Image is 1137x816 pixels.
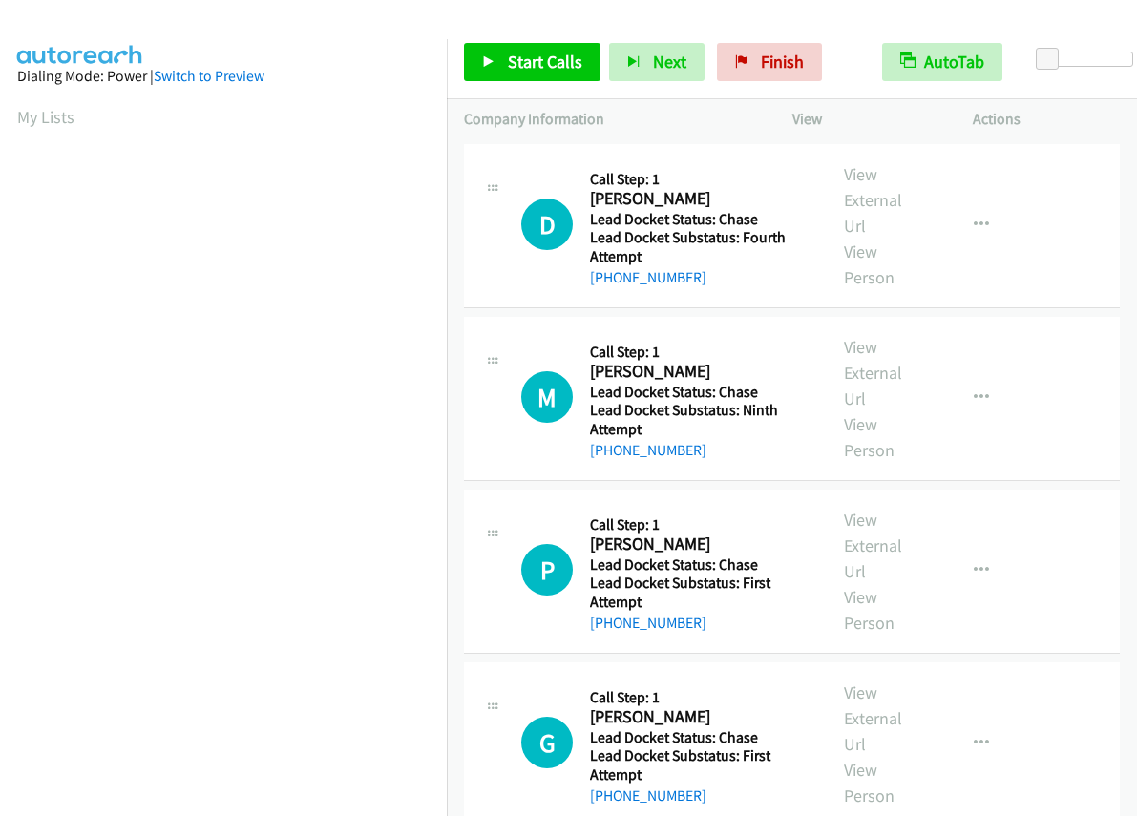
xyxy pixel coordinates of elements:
a: View Person [844,759,895,806]
h5: Lead Docket Status: Chase [590,728,810,747]
a: View External Url [844,163,902,237]
div: The call is yet to be attempted [521,717,573,768]
a: View Person [844,586,895,634]
a: [PHONE_NUMBER] [590,614,706,632]
div: Delay between calls (in seconds) [1045,52,1133,67]
a: View External Url [844,681,902,755]
a: View Person [844,241,895,288]
p: View [792,108,939,131]
h5: Lead Docket Status: Chase [590,383,810,402]
a: Finish [717,43,822,81]
h1: M [521,371,573,423]
a: View External Url [844,336,902,409]
div: Dialing Mode: Power | [17,65,430,88]
a: My Lists [17,106,74,128]
a: [PHONE_NUMBER] [590,268,706,286]
button: Next [609,43,705,81]
a: View External Url [844,509,902,582]
h2: [PERSON_NAME] [590,188,802,210]
h1: D [521,199,573,250]
h5: Lead Docket Substatus: Fourth Attempt [590,228,810,265]
a: Switch to Preview [154,67,264,85]
div: The call is yet to be attempted [521,371,573,423]
h2: [PERSON_NAME] [590,534,802,555]
h1: G [521,717,573,768]
div: The call is yet to be attempted [521,199,573,250]
div: The call is yet to be attempted [521,544,573,596]
h5: Call Step: 1 [590,515,810,534]
a: [PHONE_NUMBER] [590,441,706,459]
h5: Lead Docket Substatus: First Attempt [590,746,810,784]
h2: [PERSON_NAME] [590,706,802,728]
span: Finish [761,51,804,73]
h1: P [521,544,573,596]
a: View Person [844,413,895,461]
h2: [PERSON_NAME] [590,361,802,383]
button: AutoTab [882,43,1002,81]
a: [PHONE_NUMBER] [590,786,706,805]
h5: Call Step: 1 [590,170,810,189]
h5: Lead Docket Substatus: Ninth Attempt [590,401,810,438]
span: Start Calls [508,51,582,73]
p: Company Information [464,108,758,131]
h5: Call Step: 1 [590,343,810,362]
span: Next [653,51,686,73]
h5: Lead Docket Substatus: First Attempt [590,574,810,611]
h5: Call Step: 1 [590,688,810,707]
h5: Lead Docket Status: Chase [590,555,810,575]
h5: Lead Docket Status: Chase [590,210,810,229]
p: Actions [973,108,1120,131]
a: Start Calls [464,43,600,81]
